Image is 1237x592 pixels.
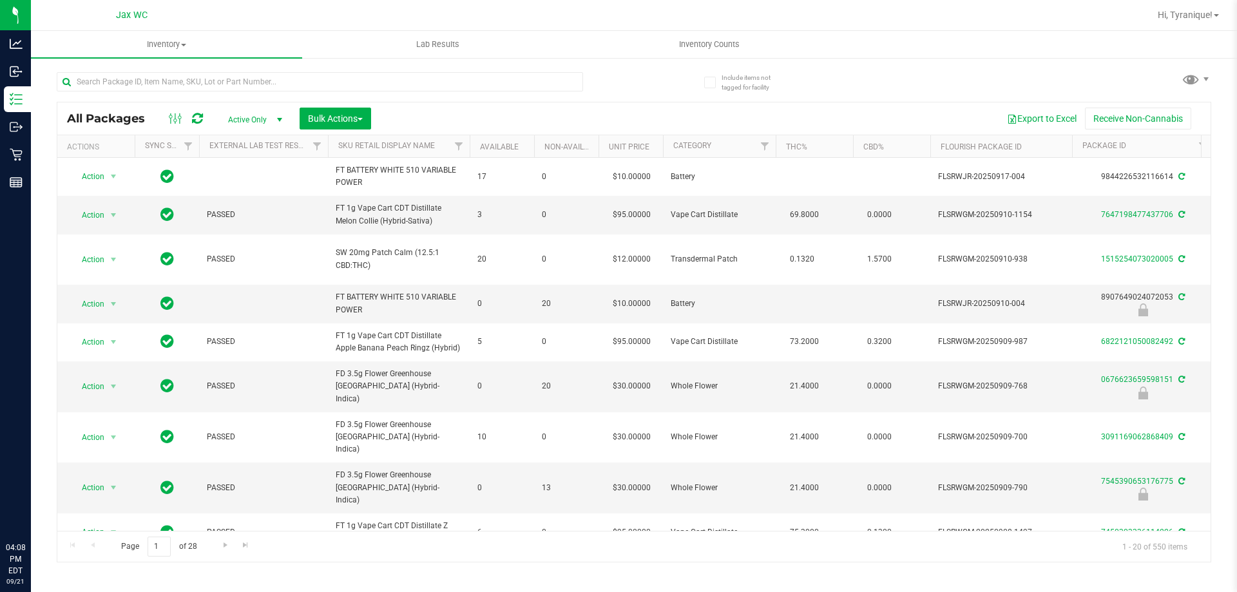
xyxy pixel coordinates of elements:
[160,332,174,350] span: In Sync
[236,537,255,554] a: Go to the last page
[70,428,105,446] span: Action
[671,482,768,494] span: Whole Flower
[573,31,845,58] a: Inventory Counts
[477,431,526,443] span: 10
[783,377,825,396] span: 21.4000
[783,479,825,497] span: 21.4000
[938,380,1064,392] span: FLSRWGM-20250909-768
[57,72,583,91] input: Search Package ID, Item Name, SKU, Lot or Part Number...
[1176,337,1185,346] span: Sync from Compliance System
[1082,141,1126,150] a: Package ID
[783,205,825,224] span: 69.8000
[606,428,657,446] span: $30.00000
[861,479,898,497] span: 0.0000
[783,428,825,446] span: 21.4000
[70,377,105,396] span: Action
[941,142,1022,151] a: Flourish Package ID
[10,148,23,161] inline-svg: Retail
[207,526,320,539] span: PASSED
[10,37,23,50] inline-svg: Analytics
[336,247,462,271] span: SW 20mg Patch Calm (12.5:1 CBD:THC)
[1070,291,1216,316] div: 8907649024072053
[148,537,171,557] input: 1
[542,209,591,221] span: 0
[6,542,25,577] p: 04:08 PM EDT
[216,537,235,554] a: Go to the next page
[13,489,52,528] iframe: Resource center
[606,250,657,269] span: $12.00000
[207,209,320,221] span: PASSED
[477,336,526,348] span: 5
[863,142,884,151] a: CBD%
[1070,171,1216,183] div: 9844226532116614
[1176,528,1185,537] span: Sync from Compliance System
[938,209,1064,221] span: FLSRWGM-20250910-1154
[861,250,898,269] span: 1.5700
[106,206,122,224] span: select
[336,330,462,354] span: FT 1g Vape Cart CDT Distillate Apple Banana Peach Ringz (Hybrid)
[542,482,591,494] span: 13
[1101,337,1173,346] a: 6822121050082492
[606,479,657,497] span: $30.00000
[783,523,825,542] span: 75.3000
[160,205,174,224] span: In Sync
[160,479,174,497] span: In Sync
[671,336,768,348] span: Vape Cart Distillate
[861,205,898,224] span: 0.0000
[67,142,129,151] div: Actions
[671,171,768,183] span: Battery
[160,167,174,186] span: In Sync
[477,253,526,265] span: 20
[861,523,898,542] span: 0.1300
[1193,135,1214,157] a: Filter
[861,332,898,351] span: 0.3200
[336,164,462,189] span: FT BATTERY WHITE 510 VARIABLE POWER
[209,141,311,150] a: External Lab Test Result
[448,135,470,157] a: Filter
[336,469,462,506] span: FD 3.5g Flower Greenhouse [GEOGRAPHIC_DATA] (Hybrid-Indica)
[783,332,825,351] span: 73.2000
[609,142,649,151] a: Unit Price
[1101,432,1173,441] a: 3091169062868409
[938,171,1064,183] span: FLSRWJR-20250917-004
[542,253,591,265] span: 0
[542,380,591,392] span: 20
[999,108,1085,129] button: Export to Excel
[70,295,105,313] span: Action
[938,526,1064,539] span: FLSRWGM-20250908-1497
[671,209,768,221] span: Vape Cart Distillate
[938,482,1064,494] span: FLSRWGM-20250909-790
[160,523,174,541] span: In Sync
[1176,172,1185,181] span: Sync from Compliance System
[70,251,105,269] span: Action
[70,167,105,186] span: Action
[70,206,105,224] span: Action
[477,380,526,392] span: 0
[786,142,807,151] a: THC%
[302,31,573,58] a: Lab Results
[606,205,657,224] span: $95.00000
[106,167,122,186] span: select
[938,336,1064,348] span: FLSRWGM-20250909-987
[338,141,435,150] a: Sku Retail Display Name
[477,526,526,539] span: 6
[477,482,526,494] span: 0
[10,65,23,78] inline-svg: Inbound
[336,520,462,544] span: FT 1g Vape Cart CDT Distillate Z Cake x Creamsickle (Indica)
[116,10,148,21] span: Jax WC
[606,377,657,396] span: $30.00000
[106,377,122,396] span: select
[207,482,320,494] span: PASSED
[542,431,591,443] span: 0
[606,523,657,542] span: $95.00000
[1112,537,1198,556] span: 1 - 20 of 550 items
[106,479,122,497] span: select
[1176,477,1185,486] span: Sync from Compliance System
[70,523,105,541] span: Action
[207,380,320,392] span: PASSED
[542,336,591,348] span: 0
[544,142,602,151] a: Non-Available
[542,171,591,183] span: 0
[10,120,23,133] inline-svg: Outbound
[6,577,25,586] p: 09/21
